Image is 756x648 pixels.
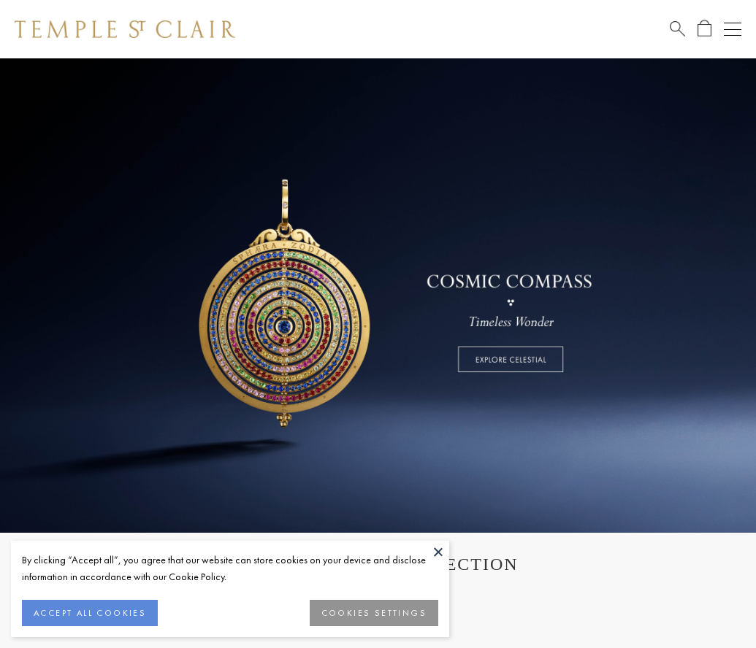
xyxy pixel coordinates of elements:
button: Open navigation [724,20,741,38]
button: ACCEPT ALL COOKIES [22,600,158,626]
a: Search [670,20,685,38]
div: By clicking “Accept all”, you agree that our website can store cookies on your device and disclos... [22,552,438,585]
button: COOKIES SETTINGS [310,600,438,626]
a: Open Shopping Bag [698,20,711,38]
img: Temple St. Clair [15,20,235,38]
